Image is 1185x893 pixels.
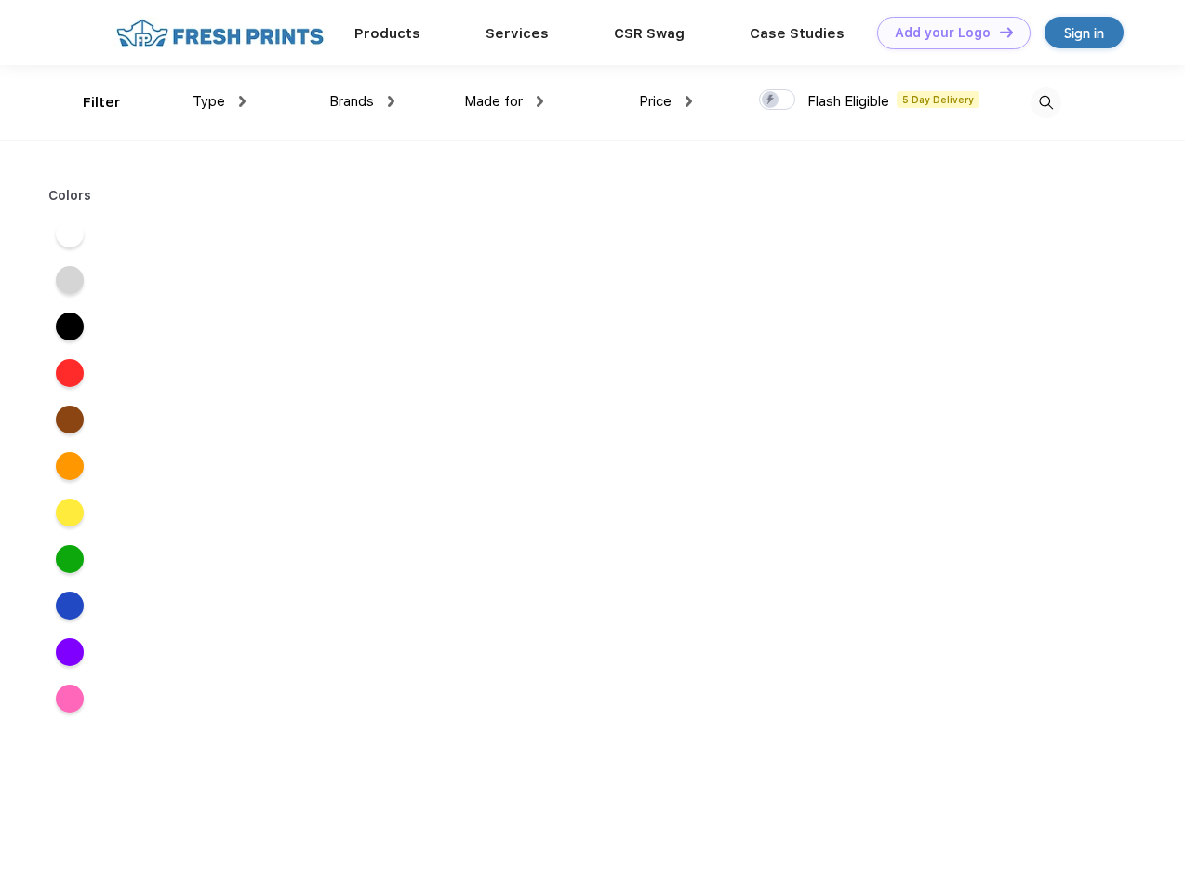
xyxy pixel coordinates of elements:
div: Colors [34,186,106,206]
span: Brands [329,93,374,110]
div: Sign in [1064,22,1104,44]
img: dropdown.png [537,96,543,107]
div: Filter [83,92,121,113]
a: Sign in [1045,17,1124,48]
img: DT [1000,27,1013,37]
div: Add your Logo [895,25,991,41]
a: CSR Swag [614,25,685,42]
span: Made for [464,93,523,110]
a: Services [486,25,549,42]
span: Price [639,93,672,110]
span: 5 Day Delivery [897,91,979,108]
img: dropdown.png [686,96,692,107]
span: Type [193,93,225,110]
img: dropdown.png [239,96,246,107]
span: Flash Eligible [807,93,889,110]
a: Products [354,25,420,42]
img: desktop_search.svg [1031,87,1061,118]
img: fo%20logo%202.webp [111,17,329,49]
img: dropdown.png [388,96,394,107]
